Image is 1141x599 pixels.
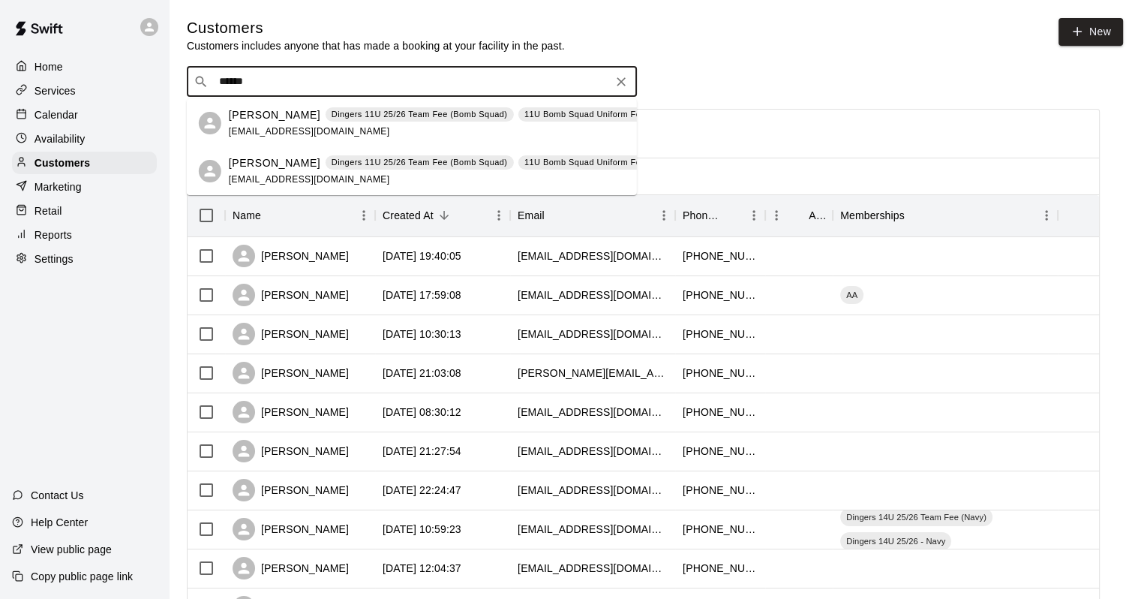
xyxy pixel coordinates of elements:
button: Menu [353,204,375,227]
div: +14799708593 [683,405,758,420]
p: Services [35,83,76,98]
div: rreetz1310@gmail.com [518,287,668,303]
div: +12539709192 [683,248,758,263]
div: Name [225,194,375,236]
div: 2025-09-15 21:03:08 [383,366,461,381]
div: Phone Number [675,194,765,236]
div: Phone Number [683,194,722,236]
button: Sort [722,205,743,226]
div: Search customers by name or email [187,67,637,97]
a: Services [12,80,157,102]
div: [PERSON_NAME] [233,284,349,306]
p: Reports [35,227,72,242]
div: [PERSON_NAME] [233,557,349,579]
div: [PERSON_NAME] [233,323,349,345]
button: Sort [545,205,566,226]
p: Settings [35,251,74,266]
div: Greg Ballos [199,112,221,134]
span: Dingers 14U 25/26 Team Fee (Navy) [840,511,992,523]
div: Created At [375,194,510,236]
div: 2025-09-16 10:30:13 [383,327,461,342]
div: gobblebrittany@gmail.com [518,522,668,537]
button: Sort [788,205,809,226]
div: Name [233,194,261,236]
p: Availability [35,131,86,146]
p: Customers [35,155,90,170]
p: Home [35,59,63,74]
p: [PERSON_NAME] [229,155,320,171]
div: 2025-09-09 22:24:47 [383,483,461,498]
div: Memberships [840,194,905,236]
a: New [1058,18,1123,46]
div: jkohls@blc.edu [518,327,668,342]
div: +14175979710 [683,483,758,498]
span: AA [840,289,863,301]
p: Marketing [35,179,82,194]
button: Menu [743,204,765,227]
span: Dingers 14U 25/26 - Navy [840,535,951,547]
a: Customers [12,152,157,174]
div: [PERSON_NAME] [233,479,349,501]
div: +19189649599 [683,444,758,459]
p: 11U Bomb Squad Uniform Fee [524,108,646,121]
div: AA [840,286,863,304]
div: +14174964384 [683,366,758,381]
a: Settings [12,248,157,270]
p: Dingers 11U 25/26 Team Fee (Bomb Squad) [332,108,508,121]
button: Sort [905,205,926,226]
p: Calendar [35,107,78,122]
p: Customers includes anyone that has made a booking at your facility in the past. [187,38,565,53]
div: 2025-09-16 17:59:08 [383,287,461,303]
span: [EMAIL_ADDRESS][DOMAIN_NAME] [229,126,390,137]
span: [EMAIL_ADDRESS][DOMAIN_NAME] [229,174,390,185]
p: Dingers 11U 25/26 Team Fee (Bomb Squad) [332,156,508,169]
div: +19402994813 [683,561,758,576]
div: Charlie Ballos [199,160,221,182]
div: jennafrench84@gmail.com [518,444,668,459]
a: Reports [12,224,157,246]
div: Age [765,194,833,236]
a: Marketing [12,176,157,198]
h5: Customers [187,18,565,38]
div: Email [510,194,675,236]
div: cecelia.hicks@gmail.com [518,366,668,381]
p: Contact Us [31,488,84,503]
div: +19522371899 [683,327,758,342]
button: Sort [434,205,455,226]
div: [PERSON_NAME] [233,362,349,384]
div: [PERSON_NAME] [233,440,349,462]
button: Menu [765,204,788,227]
div: Memberships [833,194,1058,236]
div: saucedocassandra98@gmail.com [518,561,668,576]
div: 2025-09-15 08:30:12 [383,405,461,420]
button: Menu [1035,204,1058,227]
div: Email [518,194,545,236]
div: Dingers 14U 25/26 Team Fee (Navy) [840,508,992,526]
div: +14176580214 [683,522,758,537]
div: [PERSON_NAME] [233,518,349,540]
p: [PERSON_NAME] [229,107,320,123]
div: 2025-09-09 10:59:23 [383,522,461,537]
a: Home [12,56,157,78]
div: jordannuckolls18@gmail.com [518,483,668,498]
p: Copy public page link [31,569,133,584]
button: Clear [611,71,632,92]
a: Availability [12,128,157,150]
div: jbhopson@gmail.com [518,248,668,263]
div: Dingers 14U 25/26 - Navy [840,532,951,550]
button: Sort [261,205,282,226]
a: Retail [12,200,157,222]
a: Calendar [12,104,157,126]
p: 11U Bomb Squad Uniform Fee [524,156,646,169]
div: 2025-09-11 21:27:54 [383,444,461,459]
p: Retail [35,203,62,218]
